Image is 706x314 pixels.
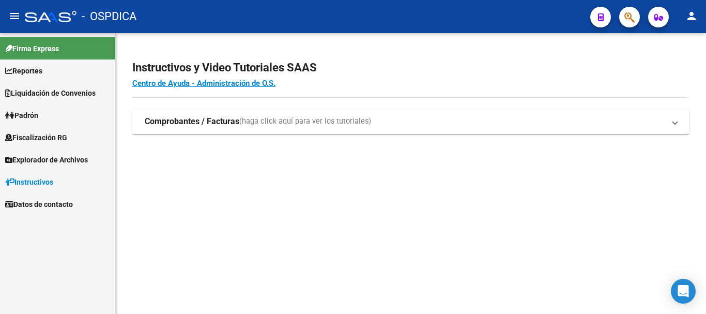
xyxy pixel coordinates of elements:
span: Reportes [5,65,42,77]
span: Datos de contacto [5,199,73,210]
span: Padrón [5,110,38,121]
span: (haga click aquí para ver los tutoriales) [239,116,371,127]
span: Explorador de Archivos [5,154,88,166]
strong: Comprobantes / Facturas [145,116,239,127]
mat-icon: person [685,10,698,22]
span: - OSPDICA [82,5,136,28]
mat-expansion-panel-header: Comprobantes / Facturas(haga click aquí para ver los tutoriales) [132,109,689,134]
span: Liquidación de Convenios [5,87,96,99]
span: Fiscalización RG [5,132,67,143]
span: Firma Express [5,43,59,54]
div: Open Intercom Messenger [671,279,696,304]
h2: Instructivos y Video Tutoriales SAAS [132,58,689,78]
a: Centro de Ayuda - Administración de O.S. [132,79,275,88]
mat-icon: menu [8,10,21,22]
span: Instructivos [5,176,53,188]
